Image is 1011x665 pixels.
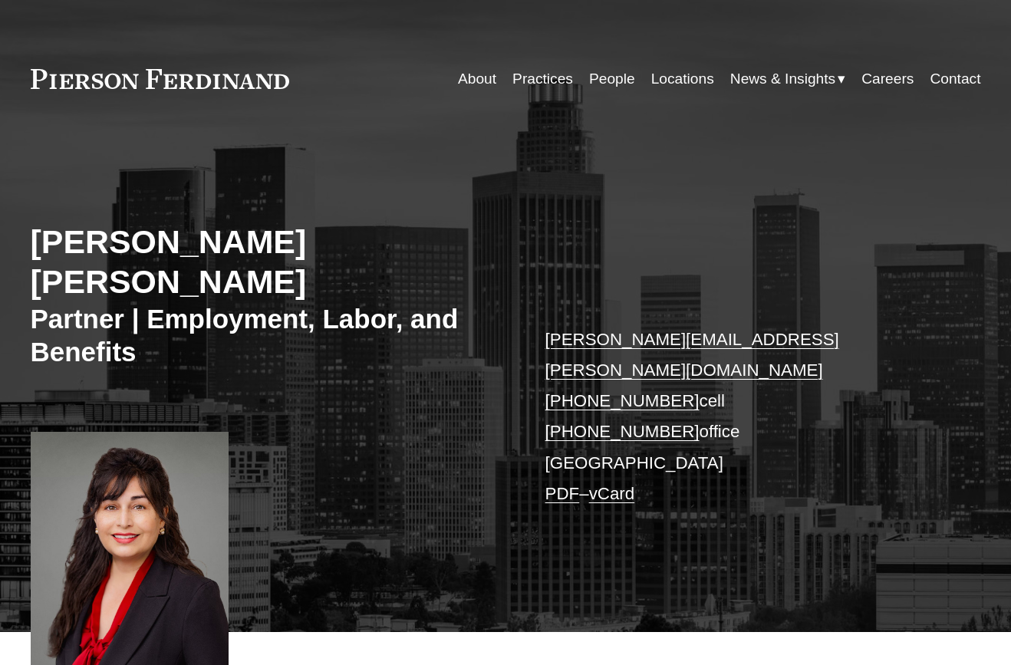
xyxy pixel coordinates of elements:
[861,64,914,94] a: Careers
[545,391,700,410] a: [PHONE_NUMBER]
[545,422,700,441] a: [PHONE_NUMBER]
[545,330,839,380] a: [PERSON_NAME][EMAIL_ADDRESS][PERSON_NAME][DOMAIN_NAME]
[589,64,635,94] a: People
[31,302,505,369] h3: Partner | Employment, Labor, and Benefits
[545,324,941,509] p: cell office [GEOGRAPHIC_DATA] –
[730,66,835,93] span: News & Insights
[512,64,573,94] a: Practices
[31,222,505,302] h2: [PERSON_NAME] [PERSON_NAME]
[589,484,635,503] a: vCard
[651,64,714,94] a: Locations
[458,64,496,94] a: About
[730,64,845,94] a: folder dropdown
[545,484,580,503] a: PDF
[930,64,980,94] a: Contact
